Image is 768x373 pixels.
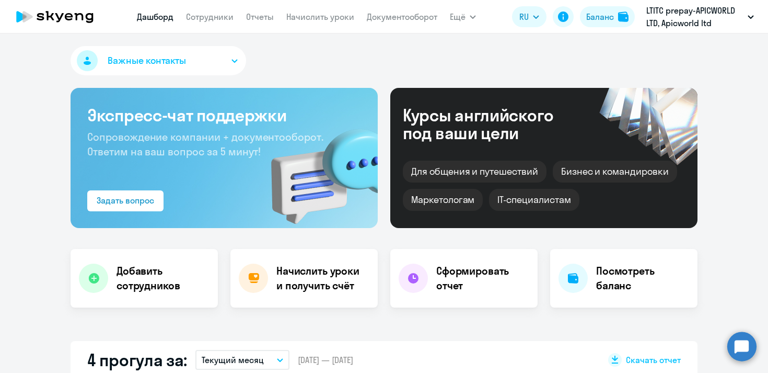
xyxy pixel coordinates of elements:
button: Ещё [450,6,476,27]
button: Важные контакты [71,46,246,75]
a: Отчеты [246,12,274,22]
h4: Сформировать отчет [436,264,529,293]
div: Бизнес и командировки [553,161,677,183]
div: Маркетологам [403,189,483,211]
span: [DATE] — [DATE] [298,354,353,366]
h4: Посмотреть баланс [596,264,689,293]
span: Скачать отчет [626,354,681,366]
span: Сопровождение компании + документооборот. Ответим на ваш вопрос за 5 минут! [87,130,323,158]
h4: Начислить уроки и получить счёт [276,264,367,293]
button: Текущий месяц [195,350,289,370]
img: bg-img [256,110,378,228]
div: IT-специалистам [489,189,579,211]
p: Текущий месяц [202,354,264,366]
h2: 4 прогула за: [87,349,187,370]
h4: Добавить сотрудников [117,264,210,293]
button: RU [512,6,546,27]
span: Ещё [450,10,466,23]
button: Задать вопрос [87,190,164,211]
p: LTITC prepay-APICWORLD LTD, Apicworld ltd [646,4,743,29]
button: Балансbalance [580,6,635,27]
div: Баланс [586,10,614,23]
div: Для общения и путешествий [403,161,546,183]
a: Начислить уроки [286,12,354,22]
h3: Экспресс-чат поддержки [87,105,361,126]
div: Задать вопрос [97,194,154,207]
div: Курсы английского под ваши цели [403,106,581,142]
a: Дашборд [137,12,173,22]
span: RU [519,10,529,23]
img: balance [618,12,629,22]
button: LTITC prepay-APICWORLD LTD, Apicworld ltd [641,4,759,29]
a: Документооборот [367,12,437,22]
span: Важные контакты [108,54,186,67]
a: Сотрудники [186,12,234,22]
